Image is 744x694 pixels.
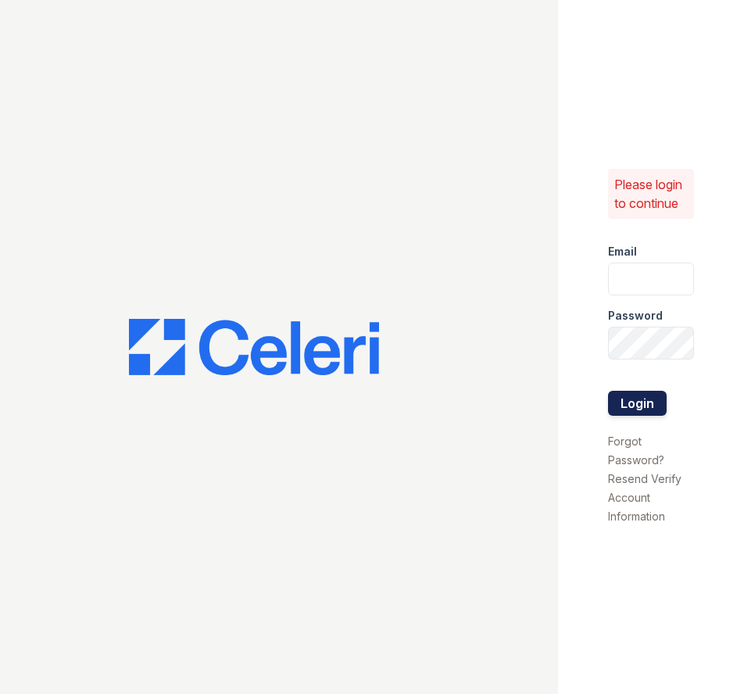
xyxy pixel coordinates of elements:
[608,435,664,467] a: Forgot Password?
[608,244,637,259] label: Email
[614,175,688,213] p: Please login to continue
[608,308,663,324] label: Password
[608,472,681,523] a: Resend Verify Account Information
[608,391,667,416] button: Login
[129,319,379,375] img: CE_Logo_Blue-a8612792a0a2168367f1c8372b55b34899dd931a85d93a1a3d3e32e68fde9ad4.png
